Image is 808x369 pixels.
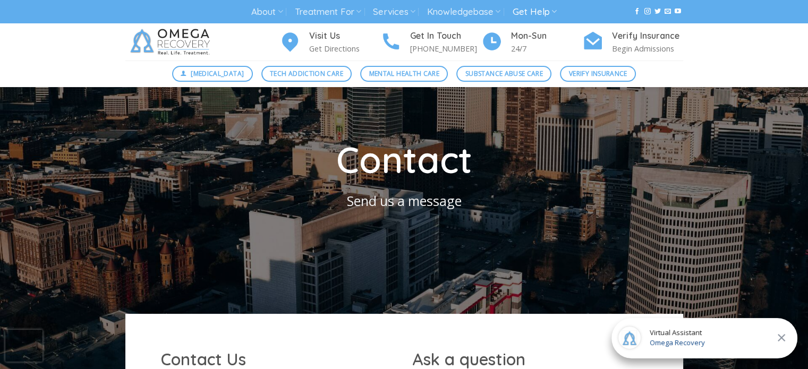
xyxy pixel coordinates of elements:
[270,68,343,79] span: Tech Addiction Care
[675,8,681,15] a: Follow on YouTube
[336,137,472,182] span: Contact
[511,29,582,43] h4: Mon-Sun
[410,29,481,43] h4: Get In Touch
[261,66,352,82] a: Tech Addiction Care
[191,68,244,79] span: [MEDICAL_DATA]
[665,8,671,15] a: Send us an email
[360,66,448,82] a: Mental Health Care
[634,8,640,15] a: Follow on Facebook
[511,42,582,55] p: 24/7
[560,66,636,82] a: Verify Insurance
[465,68,543,79] span: Substance Abuse Care
[5,330,42,362] iframe: reCAPTCHA
[582,29,683,55] a: Verify Insurance Begin Admissions
[125,23,218,61] img: Omega Recovery
[612,42,683,55] p: Begin Admissions
[373,2,415,22] a: Services
[279,29,380,55] a: Visit Us Get Directions
[644,8,650,15] a: Follow on Instagram
[569,68,627,79] span: Verify Insurance
[347,192,462,210] span: Send us a message
[295,2,361,22] a: Treatment For
[456,66,551,82] a: Substance Abuse Care
[251,2,283,22] a: About
[309,42,380,55] p: Get Directions
[427,2,500,22] a: Knowledgebase
[410,42,481,55] p: [PHONE_NUMBER]
[654,8,661,15] a: Follow on Twitter
[513,2,557,22] a: Get Help
[309,29,380,43] h4: Visit Us
[380,29,481,55] a: Get In Touch [PHONE_NUMBER]
[612,29,683,43] h4: Verify Insurance
[369,68,439,79] span: Mental Health Care
[172,66,253,82] a: [MEDICAL_DATA]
